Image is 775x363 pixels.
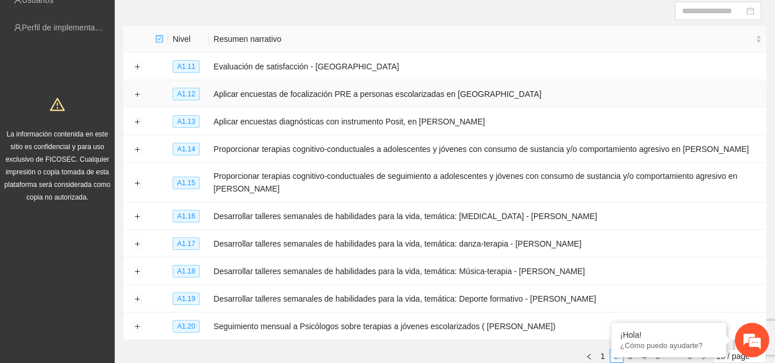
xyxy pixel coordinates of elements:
th: Resumen narrativo [209,26,766,53]
button: Expand row [133,295,142,304]
td: Desarrollar talleres semanales de habilidades para la vida, temática: Música-terapia - [PERSON_NAME] [209,257,766,285]
td: Aplicar encuestas diagnósticas con instrumento Posit, en [PERSON_NAME] [209,108,766,135]
td: Proporcionar terapias cognitivo-conductuales de seguimiento a adolescentes y jóvenes con consumo ... [209,163,766,202]
td: Proporcionar terapias cognitivo-conductuales a adolescentes y jóvenes con consumo de sustancia y/... [209,135,766,163]
button: Expand row [133,212,142,221]
textarea: Escriba su mensaje y pulse “Intro” [6,241,219,282]
button: Expand row [133,322,142,331]
span: Estamos en línea. [67,117,158,233]
a: 1 [597,350,609,362]
span: A1.20 [173,320,200,333]
th: Nivel [168,26,209,53]
button: Expand row [133,145,142,154]
div: ¡Hola! [620,330,718,339]
button: Expand row [133,240,142,249]
td: Desarrollar talleres semanales de habilidades para la vida, temática: Deporte formativo - [PERSON... [209,285,766,313]
span: A1.17 [173,237,200,250]
button: Expand row [133,178,142,188]
span: warning [50,97,65,112]
span: A1.14 [173,143,200,155]
span: A1.19 [173,292,200,305]
span: A1.16 [173,210,200,223]
td: Seguimiento mensual a Psicólogos sobre terapias a jóvenes escolarizados ( [PERSON_NAME]) [209,313,766,340]
li: Previous Page [582,349,596,363]
span: A1.18 [173,265,200,278]
a: 2 [610,350,623,362]
span: A1.12 [173,88,200,100]
p: ¿Cómo puedo ayudarte? [620,341,718,350]
td: Desarrollar talleres semanales de habilidades para la vida, temática: danza-terapia - [PERSON_NAME] [209,230,766,257]
span: check-square [155,35,163,43]
span: Resumen narrativo [213,33,753,45]
span: A1.13 [173,115,200,128]
button: Expand row [133,90,142,99]
span: A1.11 [173,60,200,73]
div: Minimizar ventana de chat en vivo [188,6,216,33]
button: Expand row [133,118,142,127]
td: Desarrollar talleres semanales de habilidades para la vida, temática: [MEDICAL_DATA] - [PERSON_NAME] [209,202,766,230]
a: Perfil de implementadora [22,23,111,32]
li: 1 [596,349,610,363]
button: Expand row [133,63,142,72]
li: 2 [610,349,624,363]
span: La información contenida en este sitio es confidencial y para uso exclusivo de FICOSEC. Cualquier... [5,130,111,201]
td: Aplicar encuestas de focalización PRE a personas escolarizadas en [GEOGRAPHIC_DATA] [209,80,766,108]
button: left [582,349,596,363]
button: Expand row [133,267,142,276]
span: A1.15 [173,177,200,189]
td: Evaluación de satisfacción - [GEOGRAPHIC_DATA] [209,53,766,80]
span: left [586,353,593,360]
div: Chatee con nosotros ahora [60,58,193,73]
